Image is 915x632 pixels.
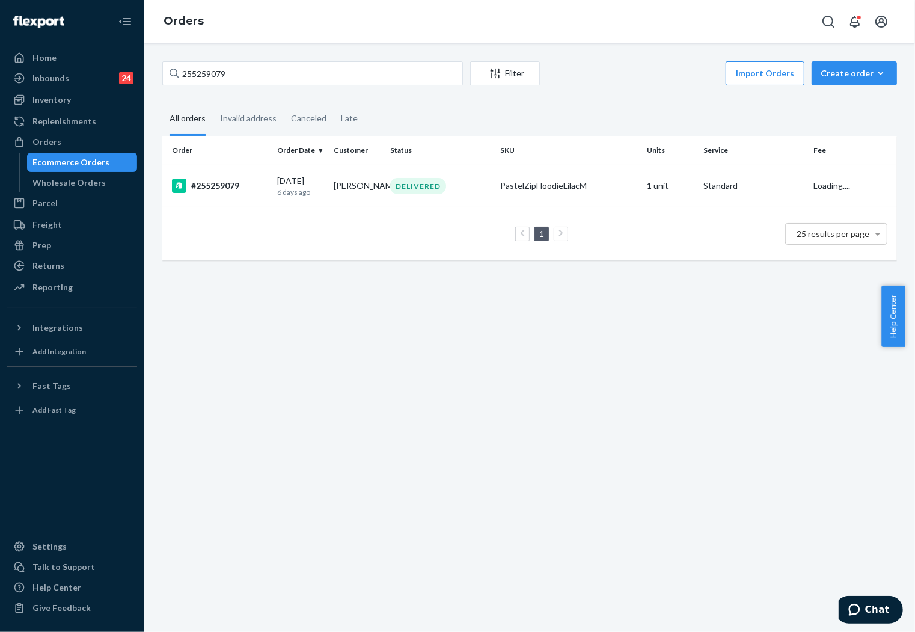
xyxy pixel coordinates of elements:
img: Flexport logo [13,16,64,28]
div: Add Integration [32,346,86,357]
a: Help Center [7,578,137,597]
div: Parcel [32,197,58,209]
div: PastelZipHoodieLilacM [500,180,637,192]
a: Prep [7,236,137,255]
p: Standard [703,180,804,192]
a: Settings [7,537,137,556]
div: Home [32,52,57,64]
span: 25 results per page [797,229,870,239]
th: Units [642,136,699,165]
button: Open Search Box [816,10,840,34]
button: Integrations [7,318,137,337]
button: Import Orders [726,61,804,85]
div: Talk to Support [32,561,95,573]
button: Open notifications [843,10,867,34]
div: 24 [119,72,133,84]
th: Status [385,136,495,165]
div: Freight [32,219,62,231]
div: Integrations [32,322,83,334]
a: Page 1 is your current page [537,229,546,239]
div: Inbounds [32,72,69,84]
div: Give Feedback [32,602,91,614]
button: Fast Tags [7,376,137,396]
div: Help Center [32,581,81,594]
button: Filter [470,61,540,85]
div: DELIVERED [390,178,446,194]
div: Filter [471,67,539,79]
button: Close Navigation [113,10,137,34]
a: Home [7,48,137,67]
a: Replenishments [7,112,137,131]
button: Give Feedback [7,598,137,618]
a: Orders [7,132,137,152]
td: [PERSON_NAME] [329,165,385,207]
div: Customer [334,145,381,155]
div: [DATE] [277,175,324,197]
a: Inbounds24 [7,69,137,88]
div: Orders [32,136,61,148]
a: Add Integration [7,342,137,361]
iframe: Opens a widget where you can chat to one of our agents [839,596,903,626]
input: Search orders [162,61,463,85]
a: Orders [164,14,204,28]
div: Invalid address [220,103,277,134]
div: All orders [170,103,206,136]
button: Open account menu [869,10,893,34]
div: Reporting [32,281,73,293]
a: Wholesale Orders [27,173,138,192]
div: Fast Tags [32,380,71,392]
div: Ecommerce Orders [33,156,110,168]
td: 1 unit [642,165,699,207]
th: Order Date [272,136,329,165]
a: Add Fast Tag [7,400,137,420]
p: 6 days ago [277,187,324,197]
button: Create order [812,61,897,85]
a: Reporting [7,278,137,297]
a: Ecommerce Orders [27,153,138,172]
a: Freight [7,215,137,235]
th: Fee [809,136,897,165]
td: Loading.... [809,165,897,207]
a: Parcel [7,194,137,213]
a: Returns [7,256,137,275]
div: #255259079 [172,179,268,193]
div: Add Fast Tag [32,405,76,415]
button: Help Center [881,286,905,347]
div: Prep [32,239,51,251]
a: Inventory [7,90,137,109]
div: Wholesale Orders [33,177,106,189]
ol: breadcrumbs [154,4,213,39]
div: Inventory [32,94,71,106]
div: Create order [821,67,888,79]
div: Replenishments [32,115,96,127]
th: SKU [495,136,642,165]
div: Late [341,103,358,134]
button: Talk to Support [7,557,137,577]
div: Canceled [291,103,326,134]
div: Settings [32,541,67,553]
th: Service [699,136,809,165]
div: Returns [32,260,64,272]
th: Order [162,136,272,165]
